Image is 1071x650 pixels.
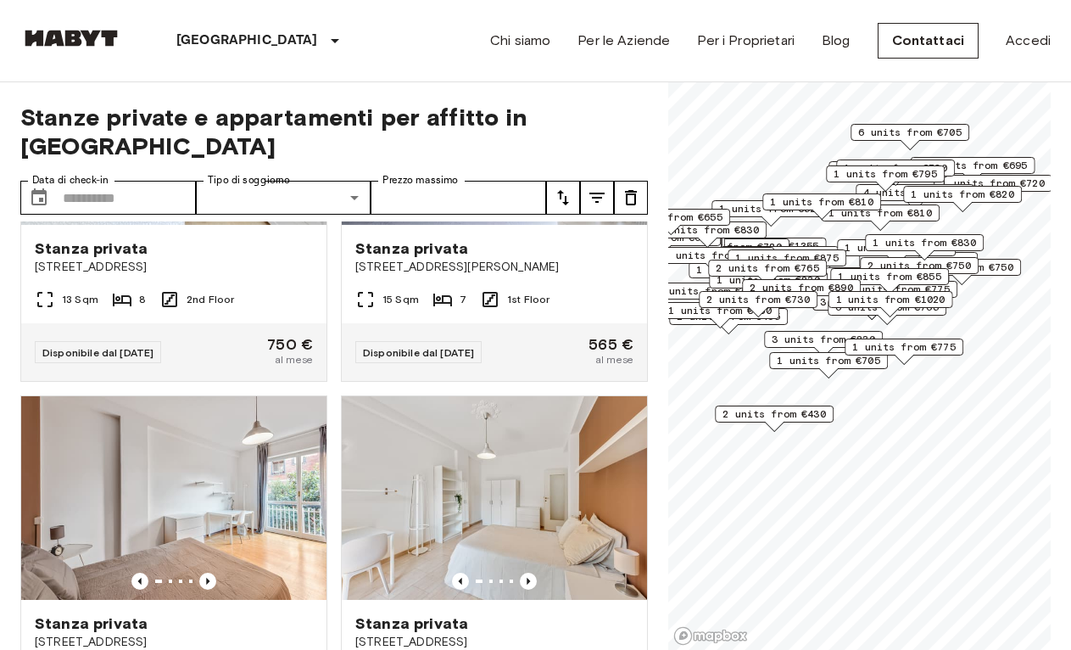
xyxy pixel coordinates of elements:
[139,292,146,307] span: 8
[490,31,550,51] a: Chi siamo
[836,292,945,307] span: 1 units from €1020
[716,261,819,276] span: 2 units from €765
[722,406,826,422] span: 2 units from €430
[22,181,56,215] button: Choose date
[769,352,888,378] div: Map marker
[708,260,827,286] div: Map marker
[668,303,772,318] span: 1 units from €730
[711,200,830,227] div: Map marker
[762,193,881,220] div: Map marker
[355,614,468,634] span: Stanza privata
[20,30,122,47] img: Habyt
[764,331,883,357] div: Map marker
[697,31,795,51] a: Per i Proprietari
[728,247,831,262] span: 2 units from €810
[382,173,458,188] label: Prezzo massimo
[208,173,290,188] label: Tipo di soggiorno
[673,626,748,646] a: Mapbox logo
[860,257,979,283] div: Map marker
[199,573,216,590] button: Previous image
[1006,31,1051,51] a: Accedi
[702,238,827,264] div: Map marker
[844,160,947,176] span: 1 units from €720
[728,249,846,276] div: Map marker
[851,124,969,150] div: Map marker
[715,406,834,432] div: Map marker
[903,186,1022,212] div: Map marker
[772,332,875,347] span: 3 units from €830
[934,175,1052,201] div: Map marker
[655,222,759,238] span: 2 units from €830
[131,573,148,590] button: Previous image
[719,201,823,216] span: 1 units from €520
[507,292,549,307] span: 1st Floor
[546,181,580,215] button: tune
[852,339,956,355] span: 1 units from €775
[655,247,774,273] div: Map marker
[363,346,474,359] span: Disponibile dal [DATE]
[836,160,955,186] div: Map marker
[460,292,466,307] span: 7
[878,23,979,59] a: Contattaci
[846,282,950,297] span: 3 units from €775
[750,280,853,295] span: 2 units from €890
[735,250,839,266] span: 1 units from €875
[663,248,767,263] span: 1 units from €685
[858,125,962,140] span: 6 units from €705
[911,187,1014,202] span: 1 units from €820
[770,194,873,210] span: 1 units from €810
[355,238,468,259] span: Stanza privata
[911,157,1035,183] div: Map marker
[865,234,984,261] div: Map marker
[742,279,861,305] div: Map marker
[35,238,148,259] span: Stanza privata
[828,205,932,221] span: 1 units from €810
[595,352,633,367] span: al mese
[267,337,313,352] span: 750 €
[863,185,967,200] span: 4 units from €735
[845,339,963,365] div: Map marker
[275,352,313,367] span: al mese
[828,291,953,317] div: Map marker
[62,292,98,307] span: 13 Sqm
[828,161,947,188] div: Map marker
[619,210,722,225] span: 1 units from €655
[845,240,948,255] span: 1 units from €785
[710,238,819,254] span: 3 units from €1355
[342,396,647,600] img: Marketing picture of unit IT-14-057-001-01H
[577,31,670,51] a: Per le Aziende
[822,31,851,51] a: Blog
[720,246,839,272] div: Map marker
[35,259,313,276] span: [STREET_ADDRESS]
[826,165,945,192] div: Map marker
[699,291,817,317] div: Map marker
[611,209,730,235] div: Map marker
[614,181,648,215] button: tune
[941,176,1045,191] span: 1 units from €720
[20,103,648,160] span: Stanze private e appartamenti per affitto in [GEOGRAPHIC_DATA]
[689,261,807,288] div: Map marker
[382,292,419,307] span: 15 Sqm
[873,235,976,250] span: 1 units from €830
[837,239,956,266] div: Map marker
[176,31,318,51] p: [GEOGRAPHIC_DATA]
[910,260,1013,275] span: 2 units from €750
[838,269,941,284] span: 1 units from €855
[830,268,949,294] div: Map marker
[834,166,937,182] span: 1 units from €795
[355,259,633,276] span: [STREET_ADDRESS][PERSON_NAME]
[32,173,109,188] label: Data di check-in
[706,292,810,307] span: 2 units from €730
[35,614,148,634] span: Stanza privata
[187,292,234,307] span: 2nd Floor
[452,573,469,590] button: Previous image
[21,396,326,600] img: Marketing picture of unit IT-14-057-001-02H
[520,573,537,590] button: Previous image
[777,353,880,368] span: 1 units from €705
[588,337,633,352] span: 565 €
[867,258,971,273] span: 2 units from €750
[918,158,1028,173] span: 10 units from €695
[42,346,153,359] span: Disponibile dal [DATE]
[580,181,614,215] button: tune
